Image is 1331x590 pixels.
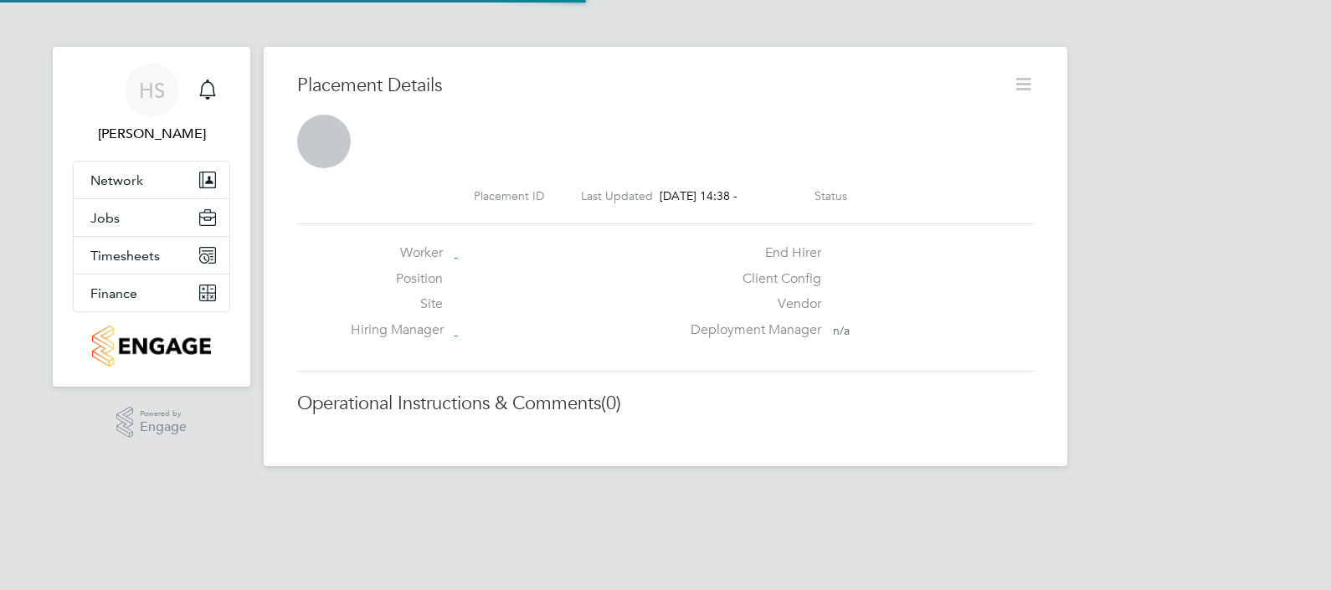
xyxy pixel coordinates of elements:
label: End Hirer [681,244,821,262]
label: Hiring Manager [351,321,443,339]
h3: Placement Details [297,74,1000,98]
span: Network [90,172,143,188]
span: (0) [601,392,621,414]
label: Worker [351,244,443,262]
button: Network [74,162,229,198]
span: Jobs [90,210,120,226]
a: HS[PERSON_NAME] [73,64,230,144]
button: Finance [74,274,229,311]
label: Vendor [681,295,821,313]
label: Placement ID [474,188,544,203]
nav: Main navigation [53,47,250,387]
span: Powered by [140,407,187,421]
img: countryside-properties-logo-retina.png [92,326,210,367]
span: Hugo Slattery [73,124,230,144]
span: [DATE] 14:38 - [660,188,737,203]
label: Status [815,188,847,203]
a: Powered byEngage [116,407,188,439]
button: Jobs [74,199,229,236]
span: Engage [140,420,187,434]
label: Last Updated [581,188,653,203]
label: Position [351,270,443,288]
h3: Operational Instructions & Comments [297,392,1034,416]
label: Client Config [681,270,821,288]
span: HS [139,80,165,101]
label: Site [351,295,443,313]
span: Finance [90,285,137,301]
a: Go to home page [73,326,230,367]
span: n/a [833,323,850,338]
button: Timesheets [74,237,229,274]
label: Deployment Manager [681,321,821,339]
span: Timesheets [90,248,160,264]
